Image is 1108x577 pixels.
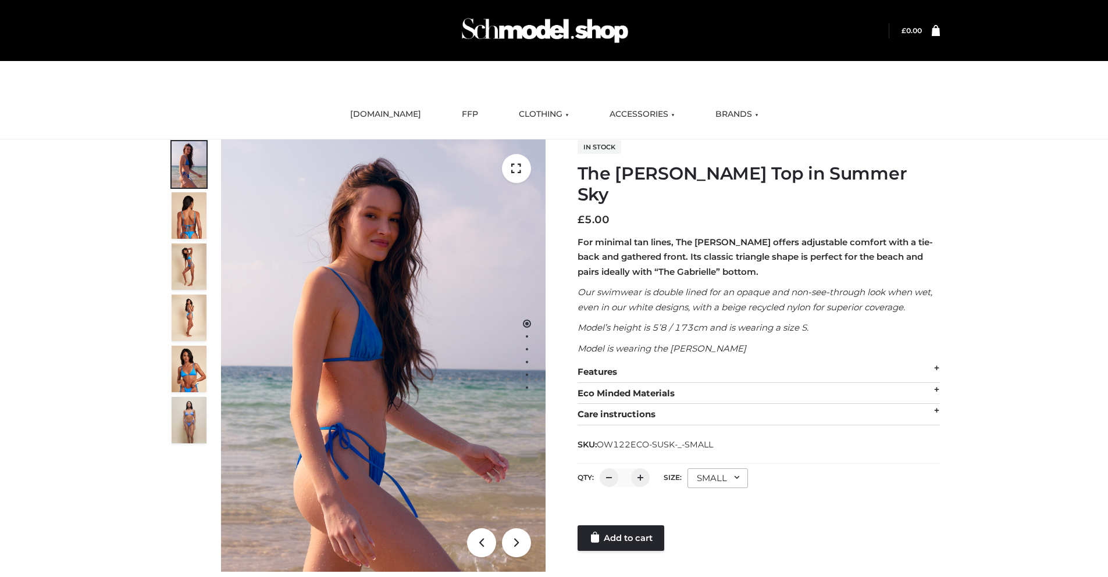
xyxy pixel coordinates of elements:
[221,139,546,572] img: 1.Alex-top_SS-1_4464b1e7-c2c9-4e4b-a62c-58381cd673c0 (1)
[707,102,767,127] a: BRANDS
[578,361,940,383] div: Features
[172,192,206,239] img: 5.Alex-top_CN-1-1_1-1.jpg
[664,473,682,482] label: Size:
[578,163,940,205] h1: The [PERSON_NAME] Top in Summer Sky
[578,140,621,154] span: In stock
[578,525,664,551] a: Add to cart
[458,8,632,53] img: Schmodel Admin 964
[578,473,594,482] label: QTY:
[578,322,808,333] em: Model’s height is 5’8 / 173cm and is wearing a size S.
[578,404,940,425] div: Care instructions
[172,295,206,341] img: 3.Alex-top_CN-1-1-2.jpg
[578,383,940,404] div: Eco Minded Materials
[172,397,206,443] img: SSVC.jpg
[578,438,714,451] span: SKU:
[510,102,578,127] a: CLOTHING
[597,439,713,450] span: OW122ECO-SUSK-_-SMALL
[172,346,206,392] img: 2.Alex-top_CN-1-1-2.jpg
[902,26,922,35] bdi: 0.00
[453,102,487,127] a: FFP
[172,243,206,290] img: 4.Alex-top_CN-1-1-2.jpg
[578,213,610,226] bdi: 5.00
[172,141,206,188] img: 1.Alex-top_SS-1_4464b1e7-c2c9-4e4b-a62c-58381cd673c0-1.jpg
[578,286,932,313] em: Our swimwear is double lined for an opaque and non-see-through look when wet, even in our white d...
[578,213,585,226] span: £
[578,236,933,277] strong: For minimal tan lines, The [PERSON_NAME] offers adjustable comfort with a tie-back and gathered f...
[578,343,746,354] em: Model is wearing the [PERSON_NAME]
[902,26,922,35] a: £0.00
[341,102,430,127] a: [DOMAIN_NAME]
[687,468,748,488] div: SMALL
[902,26,906,35] span: £
[601,102,683,127] a: ACCESSORIES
